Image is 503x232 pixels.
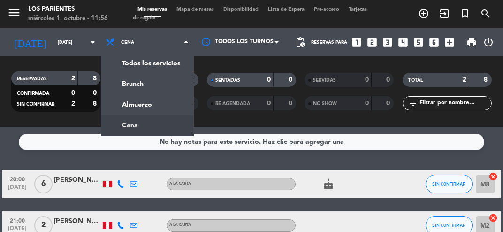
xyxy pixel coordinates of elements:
[87,37,99,48] i: arrow_drop_down
[101,94,193,115] a: Almuerzo
[295,37,306,48] span: pending_actions
[432,181,465,186] span: SIN CONFIRMAR
[311,40,347,45] span: Reservas para
[71,75,75,82] strong: 2
[101,53,193,74] a: Todos los servicios
[484,77,489,83] strong: 8
[289,100,294,107] strong: 0
[93,90,99,96] strong: 0
[93,75,99,82] strong: 8
[323,178,334,190] i: cake
[408,78,423,83] span: TOTAL
[407,98,419,109] i: filter_list
[365,77,369,83] strong: 0
[215,101,250,106] span: RE AGENDADA
[28,5,108,14] div: Los Parientes
[386,100,392,107] strong: 0
[17,77,47,81] span: RESERVADAS
[412,36,425,48] i: looks_5
[34,175,53,193] span: 6
[6,173,29,184] span: 20:00
[365,100,369,107] strong: 0
[480,8,491,19] i: search
[418,8,429,19] i: add_circle_outline
[6,215,29,225] span: 21:00
[466,37,477,48] span: print
[133,7,172,12] span: Mis reservas
[419,98,491,108] input: Filtrar por nombre...
[101,74,193,94] a: Brunch
[313,78,336,83] span: SERVIDAS
[483,37,494,48] i: power_settings_new
[267,77,271,83] strong: 0
[459,8,471,19] i: turned_in_not
[71,90,75,96] strong: 0
[309,7,344,12] span: Pre-acceso
[7,6,21,23] button: menu
[6,184,29,195] span: [DATE]
[172,7,219,12] span: Mapa de mesas
[101,115,193,136] a: Cena
[169,223,191,227] span: A la carta
[289,77,294,83] strong: 0
[7,6,21,20] i: menu
[428,36,440,48] i: looks_6
[481,28,496,56] div: LOG OUT
[426,175,473,193] button: SIN CONFIRMAR
[443,36,456,48] i: add_box
[263,7,309,12] span: Lista de Espera
[93,101,99,107] strong: 8
[439,8,450,19] i: exit_to_app
[313,101,337,106] span: NO SHOW
[28,14,108,23] div: miércoles 1. octubre - 11:56
[160,137,344,147] div: No hay notas para este servicio. Haz clic para agregar una
[267,100,271,107] strong: 0
[54,175,101,186] div: [PERSON_NAME]
[121,40,134,45] span: Cena
[432,223,465,228] span: SIN CONFIRMAR
[351,36,363,48] i: looks_one
[366,36,378,48] i: looks_two
[386,77,392,83] strong: 0
[215,78,240,83] span: SENTADAS
[219,7,263,12] span: Disponibilidad
[381,36,394,48] i: looks_3
[17,91,49,96] span: CONFIRMADA
[71,101,75,107] strong: 2
[7,32,53,52] i: [DATE]
[463,77,466,83] strong: 2
[54,216,101,227] div: [PERSON_NAME]
[397,36,409,48] i: looks_4
[17,102,54,107] span: SIN CONFIRMAR
[169,182,191,186] span: A la carta
[488,213,498,223] i: cancel
[488,172,498,181] i: cancel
